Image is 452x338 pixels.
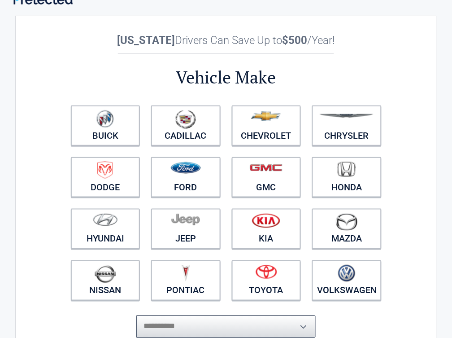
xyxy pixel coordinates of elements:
img: hyundai [93,213,118,226]
a: Dodge [71,157,140,198]
img: cadillac [175,110,196,129]
img: kia [252,213,280,228]
img: chrysler [319,114,374,118]
b: $500 [282,34,308,47]
a: Kia [232,209,301,249]
a: GMC [232,157,301,198]
a: Chrysler [312,105,382,146]
img: volkswagen [338,265,356,282]
a: Pontiac [151,260,221,301]
b: [US_STATE] [117,34,175,47]
a: Cadillac [151,105,221,146]
a: Ford [151,157,221,198]
a: Nissan [71,260,140,301]
img: buick [96,110,114,128]
h2: Vehicle Make [65,66,387,89]
img: gmc [250,164,282,171]
img: pontiac [181,265,190,282]
img: chevrolet [251,111,281,121]
img: nissan [95,265,116,283]
a: Buick [71,105,140,146]
a: Honda [312,157,382,198]
a: Chevrolet [232,105,301,146]
a: Mazda [312,209,382,249]
a: Toyota [232,260,301,301]
h2: Drivers Can Save Up to /Year [65,34,387,47]
img: dodge [97,162,113,179]
img: mazda [335,213,358,231]
img: honda [337,162,356,177]
a: Jeep [151,209,221,249]
a: Volkswagen [312,260,382,301]
img: ford [171,162,201,174]
img: jeep [171,213,200,226]
a: Hyundai [71,209,140,249]
img: toyota [256,265,277,279]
